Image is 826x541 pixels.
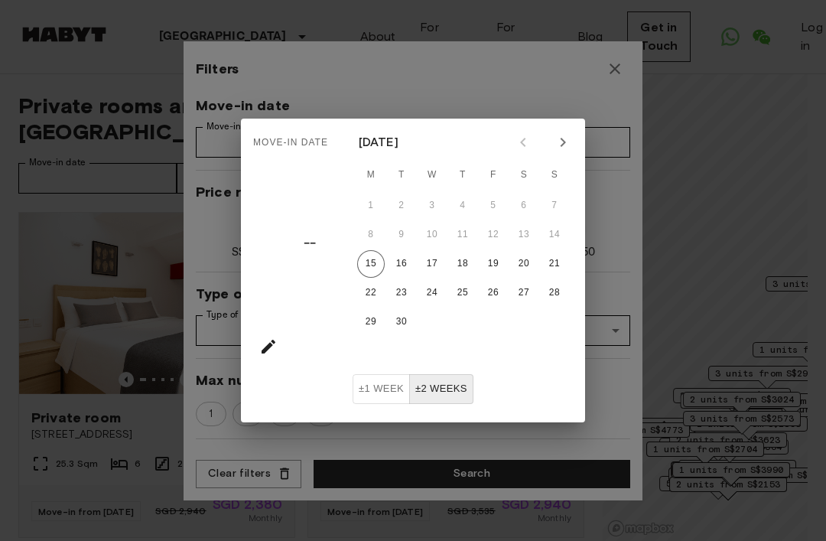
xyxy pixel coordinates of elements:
button: 26 [480,279,507,307]
span: Tuesday [388,160,415,191]
div: Move In Flexibility [353,374,473,404]
span: Sunday [541,160,568,191]
button: 18 [449,250,476,278]
span: Thursday [449,160,476,191]
button: 20 [510,250,538,278]
button: 28 [541,279,568,307]
button: 17 [418,250,446,278]
button: 16 [388,250,415,278]
button: 25 [449,279,476,307]
button: 24 [418,279,446,307]
span: Wednesday [418,160,446,191]
button: 22 [357,279,385,307]
button: 29 [357,308,385,336]
button: 27 [510,279,538,307]
button: ±1 week [353,374,410,404]
button: 23 [388,279,415,307]
button: ±2 weeks [409,374,473,404]
button: Next month [550,129,576,155]
button: 21 [541,250,568,278]
button: 15 [357,250,385,278]
h4: –– [304,229,316,258]
button: 19 [480,250,507,278]
button: 30 [388,308,415,336]
span: Monday [357,160,385,191]
button: calendar view is open, go to text input view [253,331,284,362]
span: Move-in date [253,131,328,155]
span: Friday [480,160,507,191]
div: [DATE] [359,133,398,152]
span: Saturday [510,160,538,191]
